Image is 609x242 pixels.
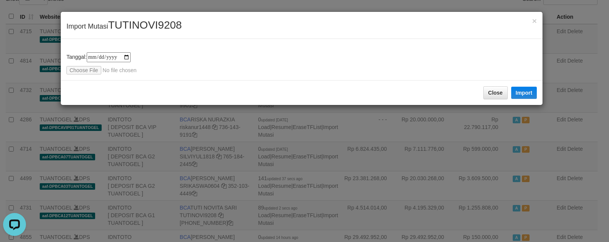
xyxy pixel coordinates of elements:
[66,23,182,30] span: Import Mutasi
[3,3,26,26] button: Open LiveChat chat widget
[66,52,537,74] div: Tanggal:
[532,16,537,25] span: ×
[483,86,508,99] button: Close
[511,87,537,99] button: Import
[108,19,182,31] span: TUTINOVI9208
[532,17,537,25] button: Close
